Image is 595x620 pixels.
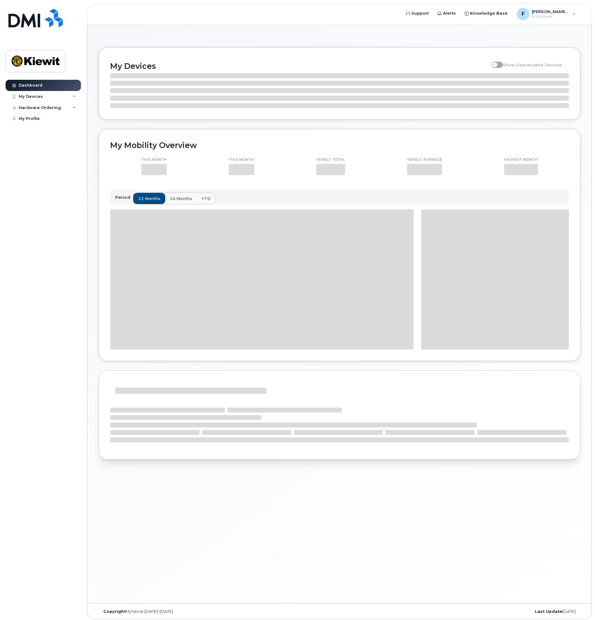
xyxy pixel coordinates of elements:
p: This month [141,157,167,162]
input: Show Deactivated Devices [492,59,497,64]
p: Period [115,194,133,200]
strong: Last Update [535,609,562,614]
h2: My Devices [110,61,489,71]
p: Yearly total [316,157,345,162]
p: Yearly average [407,157,442,162]
p: Highest month [504,157,538,162]
span: YTD [202,196,211,202]
p: This month [229,157,254,162]
span: 24 months [170,196,192,202]
div: MyServe [DATE]–[DATE] [99,609,259,614]
h2: My Mobility Overview [110,141,569,150]
span: Show Deactivated Devices [503,62,562,67]
strong: Copyright [103,609,126,614]
div: [DATE] [420,609,580,614]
